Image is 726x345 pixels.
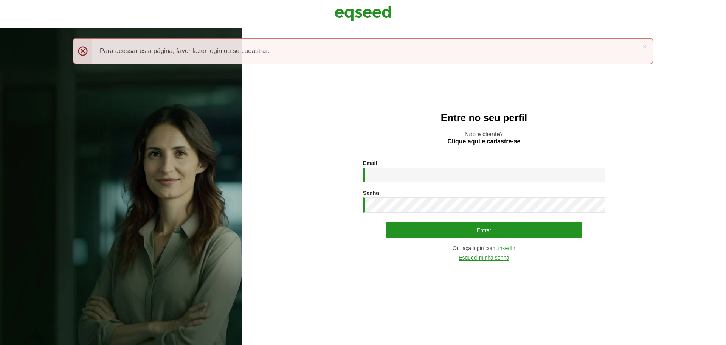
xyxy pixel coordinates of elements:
[363,190,379,196] label: Senha
[73,38,653,64] div: Para acessar esta página, favor fazer login ou se cadastrar.
[335,4,391,23] img: EqSeed Logo
[257,112,711,123] h2: Entre no seu perfil
[257,131,711,145] p: Não é cliente?
[363,246,605,251] div: Ou faça login com
[386,222,582,238] button: Entrar
[363,160,377,166] label: Email
[495,246,515,251] a: LinkedIn
[448,138,521,145] a: Clique aqui e cadastre-se
[459,255,509,261] a: Esqueci minha senha
[642,42,647,50] a: ×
